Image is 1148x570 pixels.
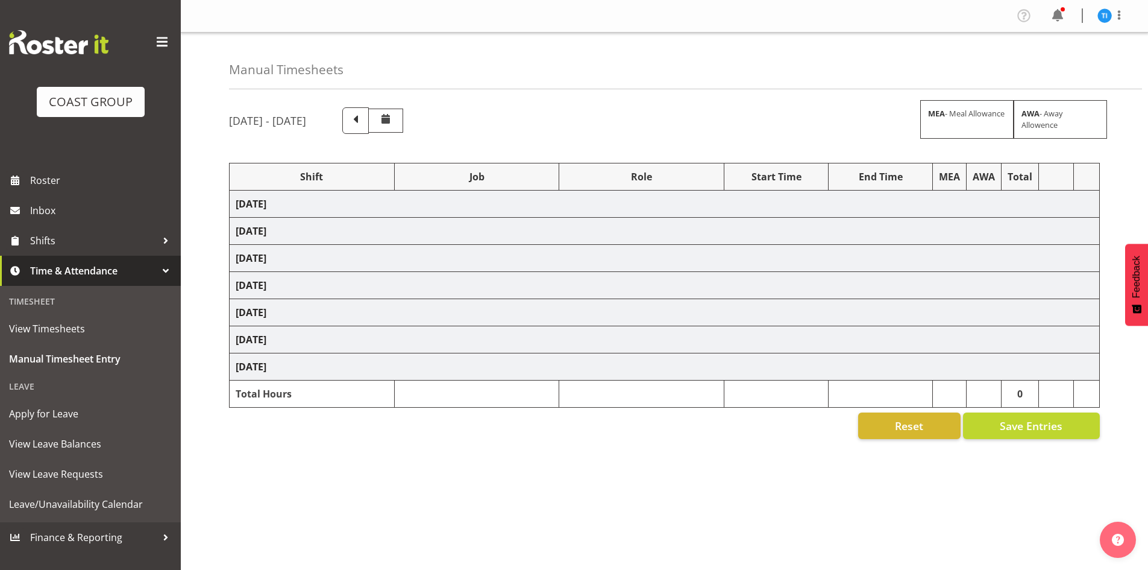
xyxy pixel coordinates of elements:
[3,314,178,344] a: View Timesheets
[858,413,961,439] button: Reset
[230,245,1100,272] td: [DATE]
[229,114,306,127] h5: [DATE] - [DATE]
[30,201,175,220] span: Inbox
[230,191,1100,218] td: [DATE]
[730,169,822,184] div: Start Time
[229,63,343,77] h4: Manual Timesheets
[3,344,178,374] a: Manual Timesheet Entry
[1131,256,1142,298] span: Feedback
[3,459,178,489] a: View Leave Requests
[3,289,178,314] div: Timesheet
[1021,108,1040,119] strong: AWA
[1000,418,1062,434] span: Save Entries
[230,218,1100,245] td: [DATE]
[401,169,553,184] div: Job
[230,353,1100,381] td: [DATE]
[963,413,1100,439] button: Save Entries
[939,169,960,184] div: MEA
[30,528,157,546] span: Finance & Reporting
[9,435,172,453] span: View Leave Balances
[30,171,175,189] span: Roster
[3,399,178,429] a: Apply for Leave
[920,100,1014,139] div: - Meal Allowance
[1014,100,1107,139] div: - Away Allowence
[49,93,133,111] div: COAST GROUP
[3,429,178,459] a: View Leave Balances
[1125,244,1148,326] button: Feedback - Show survey
[9,465,172,483] span: View Leave Requests
[1112,534,1124,546] img: help-xxl-2.png
[9,320,172,338] span: View Timesheets
[9,495,172,513] span: Leave/Unavailability Calendar
[1008,169,1032,184] div: Total
[565,169,718,184] div: Role
[9,30,108,54] img: Rosterit website logo
[1002,381,1039,408] td: 0
[230,299,1100,326] td: [DATE]
[9,350,172,368] span: Manual Timesheet Entry
[3,374,178,399] div: Leave
[9,405,172,423] span: Apply for Leave
[1097,8,1112,23] img: tatiyana-isaac10120.jpg
[3,489,178,519] a: Leave/Unavailability Calendar
[895,418,923,434] span: Reset
[973,169,995,184] div: AWA
[230,381,395,408] td: Total Hours
[230,272,1100,299] td: [DATE]
[30,232,157,250] span: Shifts
[928,108,945,119] strong: MEA
[236,169,388,184] div: Shift
[30,262,157,280] span: Time & Attendance
[230,326,1100,353] td: [DATE]
[835,169,926,184] div: End Time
